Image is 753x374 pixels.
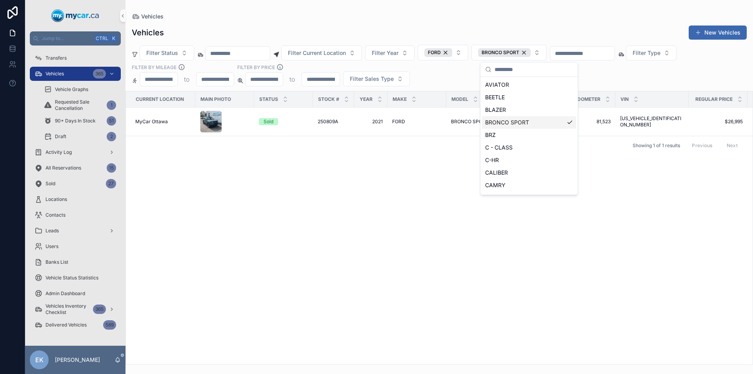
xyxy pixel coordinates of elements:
[45,228,59,234] span: Leads
[93,69,106,78] div: 365
[485,156,499,164] span: C-HR
[95,35,109,42] span: Ctrl
[45,212,65,218] span: Contacts
[318,119,338,125] span: 250809A
[30,67,121,81] a: Vehicles365
[111,35,117,42] span: K
[30,177,121,191] a: Sold27
[471,45,547,60] button: Select Button
[288,49,346,57] span: Filter Current Location
[561,119,611,125] a: 81,523
[45,55,67,61] span: Transfers
[45,303,90,316] span: Vehicles Inventory Checklist
[428,49,441,56] span: FORD
[140,46,194,60] button: Select Button
[343,71,410,86] button: Select Button
[103,320,116,330] div: 589
[30,239,121,254] a: Users
[289,75,295,84] p: to
[689,26,747,40] a: New Vehicles
[392,119,442,125] a: FORD
[107,132,116,141] div: 2
[136,96,184,102] span: Current Location
[693,119,743,125] a: $26,995
[45,243,58,250] span: Users
[393,96,407,102] span: Make
[132,27,164,38] h1: Vehicles
[45,275,98,281] span: Vehicle Status Statistics
[55,356,100,364] p: [PERSON_NAME]
[45,322,87,328] span: Delivered Vehicles
[264,118,273,125] div: Sold
[485,181,506,189] span: CAMRY
[574,96,600,102] span: Odometer
[281,46,362,60] button: Select Button
[626,46,677,60] button: Select Button
[482,49,519,56] span: BRONCO SPORT
[360,96,373,102] span: Year
[633,142,680,149] span: Showing 1 of 1 results
[451,119,489,125] span: BRONCO SPORT
[39,130,121,144] a: Draft2
[392,119,405,125] span: FORD
[55,133,66,140] span: Draft
[237,64,275,71] label: FILTER BY PRICE
[30,224,121,238] a: Leads
[259,118,308,125] a: Sold
[30,192,121,206] a: Locations
[51,9,99,22] img: App logo
[135,119,191,125] a: MyCar Ottawa
[200,96,231,102] span: Main Photo
[132,64,176,71] label: Filter By Mileage
[132,13,164,20] a: Vehicles
[485,169,508,177] span: CALIBER
[620,115,684,128] a: [US_VEHICLE_IDENTIFICATION_NUMBER]
[30,271,121,285] a: Vehicle Status Statistics
[55,86,88,93] span: Vehicle Graphs
[372,49,398,57] span: Filter Year
[45,196,67,203] span: Locations
[485,81,509,89] span: AVIATOR
[39,114,121,128] a: 90+ Days In Stock51
[30,208,121,222] a: Contacts
[480,77,578,195] div: Suggestions
[359,119,383,125] a: 2021
[30,286,121,301] a: Admin Dashboard
[45,71,64,77] span: Vehicles
[45,259,68,265] span: Banks List
[418,45,468,60] button: Select Button
[485,144,513,151] span: C - CLASS
[35,355,44,365] span: EK
[55,118,96,124] span: 90+ Days In Stock
[45,149,72,155] span: Activity Log
[451,96,468,102] span: Model
[107,116,116,126] div: 51
[485,119,529,126] span: BRONCO SPORT
[318,96,339,102] span: Stock #
[485,93,505,101] span: BEETLE
[146,49,178,57] span: Filter Status
[45,181,55,187] span: Sold
[318,119,349,125] a: 250809A
[39,82,121,97] a: Vehicle Graphs
[30,302,121,316] a: Vehicles Inventory Checklist365
[30,145,121,159] a: Activity Log
[451,119,500,125] a: BRONCO SPORT
[184,75,190,84] p: to
[30,31,121,46] button: Jump to...CtrlK
[39,98,121,112] a: Requested Sale Cancellation1
[141,13,164,20] span: Vehicles
[695,96,733,102] span: Regular Price
[106,179,116,188] div: 27
[45,165,81,171] span: All Reservations
[42,35,92,42] span: Jump to...
[93,305,106,314] div: 365
[478,48,531,57] button: Unselect 239
[30,161,121,175] a: All Reservations15
[107,163,116,173] div: 15
[620,96,629,102] span: VIN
